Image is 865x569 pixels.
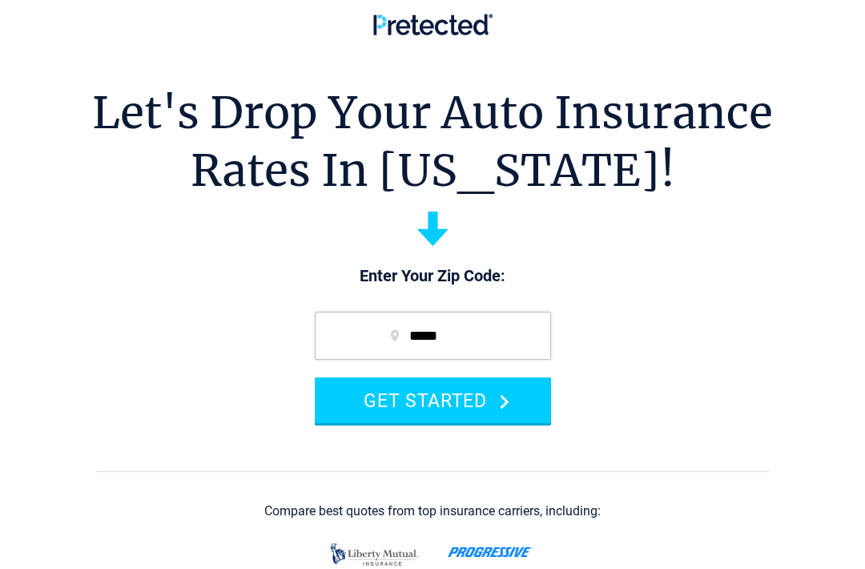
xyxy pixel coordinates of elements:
[264,504,601,519] div: Compare best quotes from top insurance carriers, including:
[299,265,567,288] p: Enter Your Zip Code:
[315,312,551,360] input: zip code
[448,547,533,558] img: progressive
[373,14,493,35] img: Pretected Logo
[92,84,773,200] h1: Let's Drop Your Auto Insurance Rates In [US_STATE]!
[315,377,551,423] button: GET STARTED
